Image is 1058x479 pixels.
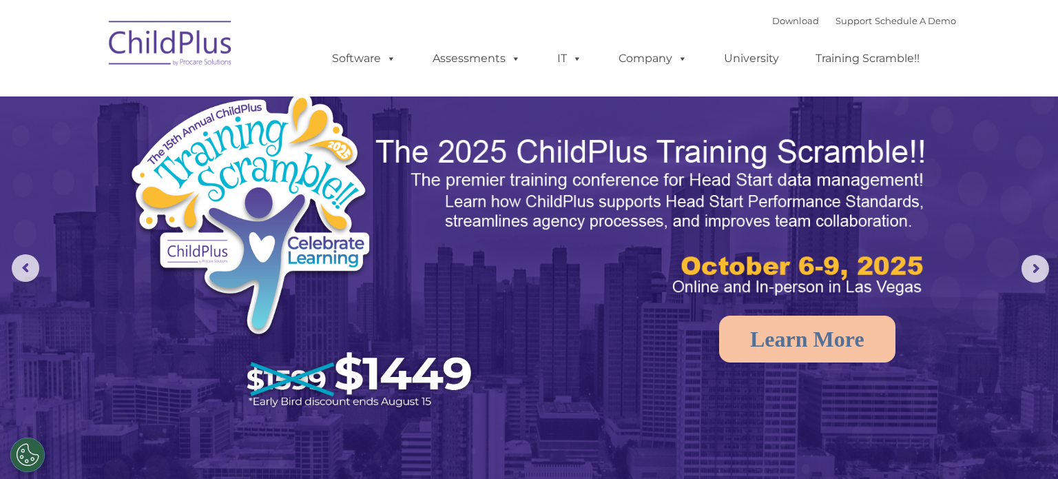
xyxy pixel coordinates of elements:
[875,15,956,26] a: Schedule A Demo
[710,45,793,72] a: University
[10,438,45,472] button: Cookies Settings
[318,45,410,72] a: Software
[719,316,895,363] a: Learn More
[605,45,701,72] a: Company
[543,45,596,72] a: IT
[772,15,819,26] a: Download
[191,91,234,101] span: Last name
[802,45,933,72] a: Training Scramble!!
[836,15,872,26] a: Support
[772,15,956,26] font: |
[102,11,240,80] img: ChildPlus by Procare Solutions
[419,45,535,72] a: Assessments
[191,147,250,158] span: Phone number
